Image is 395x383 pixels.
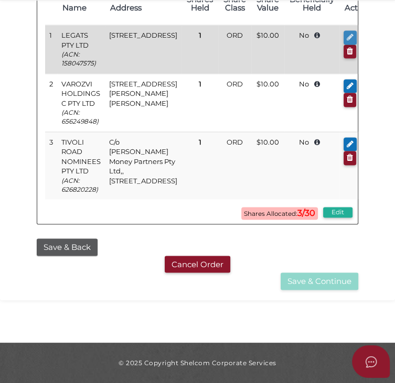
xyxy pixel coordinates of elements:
[45,132,57,199] td: 3
[241,207,318,220] span: Shares Allocated:
[284,25,339,73] td: No
[165,256,230,273] button: Cancel Order
[218,73,251,132] td: ORD
[218,132,251,199] td: ORD
[110,4,176,13] h4: Address
[284,73,339,132] td: No
[105,132,182,199] td: C/o [PERSON_NAME] Money Partners Pty Ltd,, [STREET_ADDRESS]
[352,345,390,378] button: Open asap
[61,50,101,68] p: (ACN: 158047575)
[251,73,284,132] td: $10.00
[281,272,358,290] button: Save & Continue
[61,108,101,126] p: (ACN: 656249848)
[57,73,105,132] td: VAROZVI HOLDINGS C PTY LTD
[57,25,105,73] td: LEGATS PTY LTD
[61,176,101,194] p: (ACN: 626820228)
[297,207,315,217] b: 3/30
[199,31,201,39] b: 1
[323,207,353,217] button: Edit
[199,80,201,88] b: 1
[284,132,339,199] td: No
[199,138,201,146] b: 1
[37,238,98,256] button: Save & Back
[62,4,100,13] h4: Name
[105,25,182,73] td: [STREET_ADDRESS]
[251,25,284,73] td: $10.00
[251,132,284,199] td: $10.00
[57,132,105,199] td: TIVOLI ROAD NOMINEES PTY LTD
[45,73,57,132] td: 2
[218,25,251,73] td: ORD
[45,25,57,73] td: 1
[345,4,370,13] h4: Action
[105,73,182,132] td: [STREET_ADDRESS][PERSON_NAME][PERSON_NAME]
